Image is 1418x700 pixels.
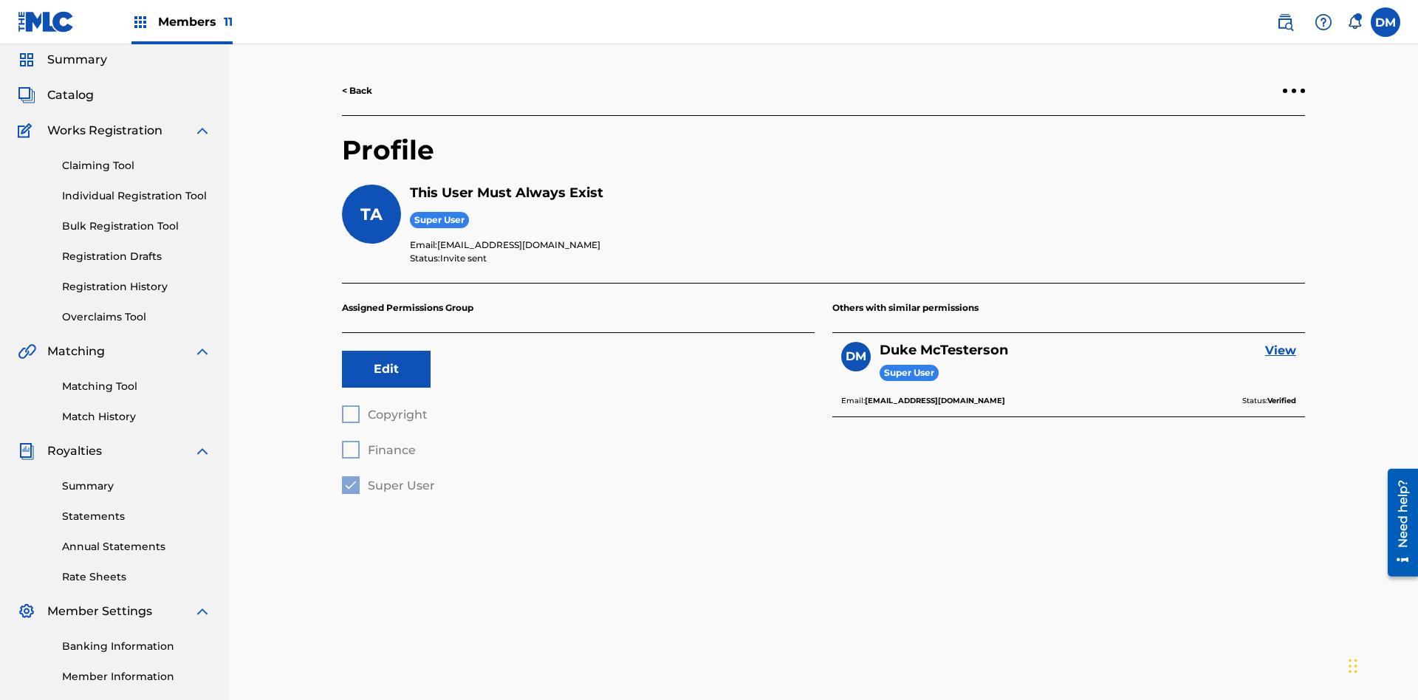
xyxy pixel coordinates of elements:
[832,284,1305,333] p: Others with similar permissions
[224,15,233,29] span: 11
[1315,13,1332,31] img: help
[18,442,35,460] img: Royalties
[62,509,211,524] a: Statements
[62,539,211,555] a: Annual Statements
[1265,342,1296,360] a: View
[18,51,107,69] a: SummarySummary
[410,239,1305,252] p: Email:
[841,394,1005,408] p: Email:
[47,122,162,140] span: Works Registration
[62,219,211,234] a: Bulk Registration Tool
[18,603,35,620] img: Member Settings
[342,284,815,333] p: Assigned Permissions Group
[47,442,102,460] span: Royalties
[62,409,211,425] a: Match History
[193,343,211,360] img: expand
[1309,7,1338,37] div: Help
[846,348,866,366] span: DM
[47,343,105,360] span: Matching
[193,442,211,460] img: expand
[193,122,211,140] img: expand
[342,351,431,388] button: Edit
[1377,463,1418,584] iframe: Resource Center
[62,639,211,654] a: Banking Information
[1276,13,1294,31] img: search
[880,342,1008,359] h5: Duke McTesterson
[440,253,487,264] span: Invite sent
[342,84,372,97] a: < Back
[342,134,1305,185] h2: Profile
[18,11,75,32] img: MLC Logo
[62,669,211,684] a: Member Information
[1267,396,1296,405] b: Verified
[410,185,1305,202] h5: This User Must Always Exist
[18,51,35,69] img: Summary
[410,252,1305,265] p: Status:
[1371,7,1400,37] div: User Menu
[62,309,211,325] a: Overclaims Tool
[62,569,211,585] a: Rate Sheets
[1344,629,1418,700] iframe: Chat Widget
[410,212,469,229] span: Super User
[62,478,211,494] a: Summary
[62,249,211,264] a: Registration Drafts
[18,343,36,360] img: Matching
[158,13,233,30] span: Members
[360,205,383,224] span: TA
[193,603,211,620] img: expand
[62,379,211,394] a: Matching Tool
[62,188,211,204] a: Individual Registration Tool
[18,122,37,140] img: Works Registration
[62,279,211,295] a: Registration History
[47,603,152,620] span: Member Settings
[865,396,1005,405] b: [EMAIL_ADDRESS][DOMAIN_NAME]
[1270,7,1300,37] a: Public Search
[880,365,939,382] span: Super User
[1242,394,1296,408] p: Status:
[1349,644,1357,688] div: Drag
[1347,15,1362,30] div: Notifications
[18,86,35,104] img: Catalog
[18,86,94,104] a: CatalogCatalog
[62,158,211,174] a: Claiming Tool
[131,13,149,31] img: Top Rightsholders
[47,86,94,104] span: Catalog
[437,239,600,250] span: [EMAIL_ADDRESS][DOMAIN_NAME]
[47,51,107,69] span: Summary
